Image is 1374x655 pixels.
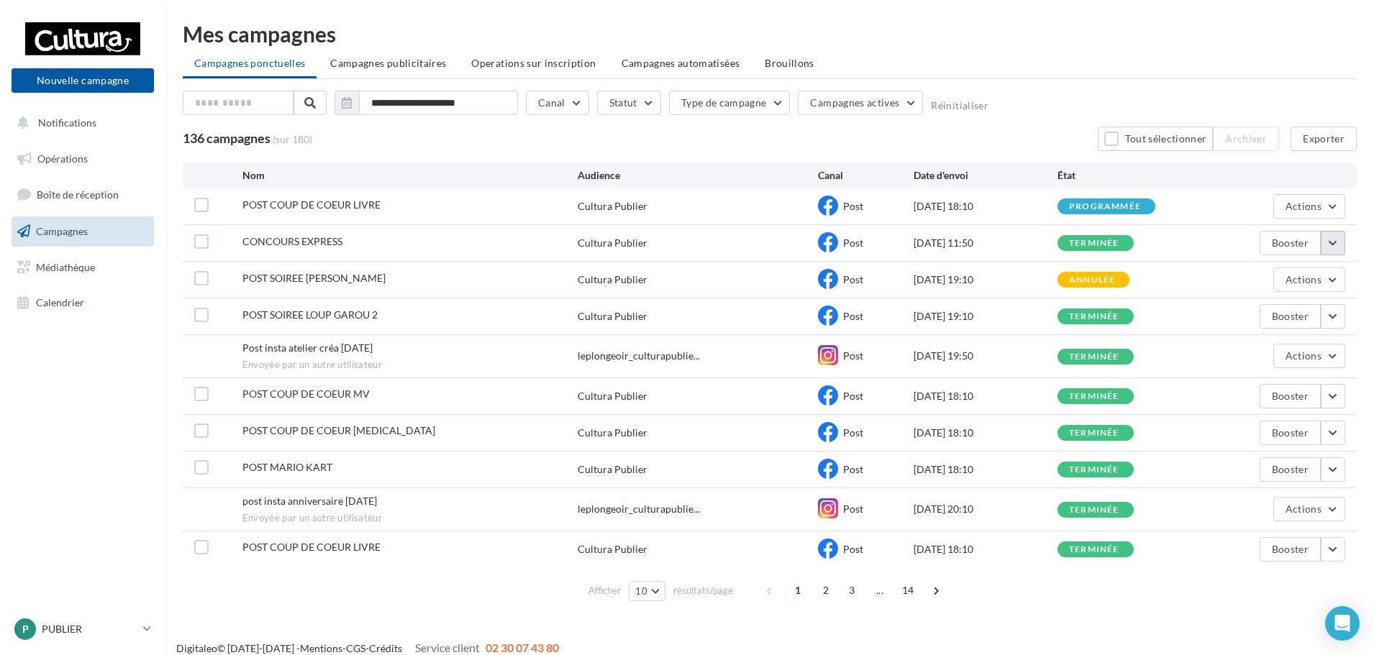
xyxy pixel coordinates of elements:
[914,426,1057,440] div: [DATE] 18:10
[42,622,137,636] p: PUBLIER
[843,237,863,249] span: Post
[1069,312,1119,321] div: terminée
[786,579,809,602] span: 1
[868,579,891,602] span: ...
[914,199,1057,214] div: [DATE] 18:10
[330,57,446,69] span: Campagnes publicitaires
[37,152,88,165] span: Opérations
[1325,606,1360,641] div: Open Intercom Messenger
[843,543,863,555] span: Post
[597,91,661,115] button: Statut
[183,23,1357,45] div: Mes campagnes
[1069,505,1119,515] div: terminée
[176,642,217,654] a: Digitaleo
[242,461,332,473] span: POST MARIO KART
[242,198,381,211] span: POST COUP DE COEUR LIVRE
[1286,503,1321,515] span: Actions
[914,349,1057,363] div: [DATE] 19:50
[578,502,700,516] span: leplongeoir_culturapublie...
[36,225,88,237] span: Campagnes
[578,542,647,556] div: Cultura Publier
[486,641,559,654] span: 02 30 07 43 80
[914,542,1057,556] div: [DATE] 18:10
[242,495,377,507] span: post insta anniversaire 11/09/25
[578,236,647,250] div: Cultura Publier
[1273,344,1345,368] button: Actions
[843,349,863,362] span: Post
[12,68,154,93] button: Nouvelle campagne
[1069,275,1115,285] div: annulée
[843,426,863,439] span: Post
[242,272,386,284] span: POST SOIREE LOUP GAROU
[300,642,342,654] a: Mentions
[471,57,596,69] span: Operations sur inscription
[9,179,157,210] a: Boîte de réception
[36,296,84,308] span: Calendrier
[242,168,578,183] div: Nom
[635,585,647,597] span: 10
[1260,231,1321,255] button: Booster
[242,388,370,400] span: POST COUP DE COEUR MV
[1069,239,1119,248] div: terminée
[765,57,814,69] span: Brouillons
[1069,429,1119,438] div: terminée
[176,642,559,654] span: © [DATE]-[DATE] - - -
[1069,202,1141,211] div: programmée
[1260,537,1321,562] button: Booster
[1286,200,1321,212] span: Actions
[242,359,578,372] span: Envoyée par un autre utilisateur
[37,188,119,201] span: Boîte de réception
[931,100,988,111] button: Réinitialiser
[242,308,378,321] span: POST SOIREE LOUP GAROU 2
[578,199,647,214] div: Cultura Publier
[1260,457,1321,482] button: Booster
[346,642,365,654] a: CGS
[578,462,647,477] div: Cultura Publier
[9,288,157,318] a: Calendrier
[896,579,920,602] span: 14
[38,116,96,129] span: Notifications
[1260,304,1321,329] button: Booster
[578,426,647,440] div: Cultura Publier
[578,309,647,324] div: Cultura Publier
[810,96,899,109] span: Campagnes actives
[1260,384,1321,408] button: Booster
[843,200,863,212] span: Post
[242,424,435,436] span: POST COUP DE COEUR PCE
[798,91,923,115] button: Campagnes actives
[1069,392,1119,401] div: terminée
[818,168,914,183] div: Canal
[578,389,647,403] div: Cultura Publier
[1098,127,1213,151] button: Tout sélectionner
[843,503,863,515] span: Post
[843,463,863,475] span: Post
[1069,545,1119,554] div: terminée
[914,462,1057,477] div: [DATE] 18:10
[843,310,863,322] span: Post
[1260,421,1321,445] button: Booster
[242,342,373,354] span: Post insta atelier créa 27/09/25
[242,235,342,247] span: CONCOURS EXPRESS
[242,541,381,553] span: POST COUP DE COEUR LIVRE
[578,349,700,363] span: leplongeoir_culturapublie...
[9,252,157,283] a: Médiathèque
[1213,127,1279,151] button: Archiver
[914,168,1057,183] div: Date d'envoi
[843,273,863,285] span: Post
[9,108,151,138] button: Notifications
[526,91,589,115] button: Canal
[578,168,817,183] div: Audience
[1273,497,1345,521] button: Actions
[843,390,863,402] span: Post
[1286,273,1321,285] span: Actions
[12,615,154,643] a: P PUBLIER
[183,130,270,146] span: 136 campagnes
[1273,194,1345,219] button: Actions
[840,579,863,602] span: 3
[36,260,95,272] span: Médiathèque
[914,272,1057,287] div: [DATE] 19:10
[814,579,837,602] span: 2
[673,584,733,597] span: résultats/page
[578,272,647,287] div: Cultura Publier
[1069,352,1119,362] div: terminée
